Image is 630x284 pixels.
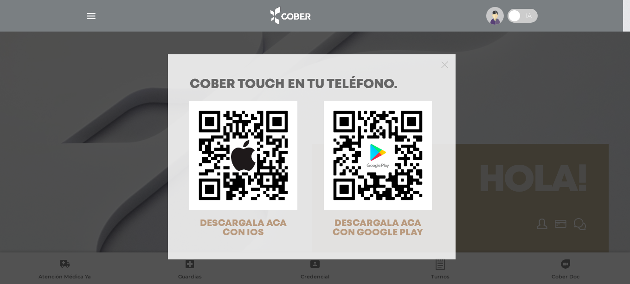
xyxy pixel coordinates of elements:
img: qr-code [324,101,432,209]
img: qr-code [189,101,297,209]
span: DESCARGALA ACA CON IOS [200,219,287,237]
span: DESCARGALA ACA CON GOOGLE PLAY [333,219,423,237]
h1: COBER TOUCH en tu teléfono. [190,78,434,91]
button: Close [441,60,448,68]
